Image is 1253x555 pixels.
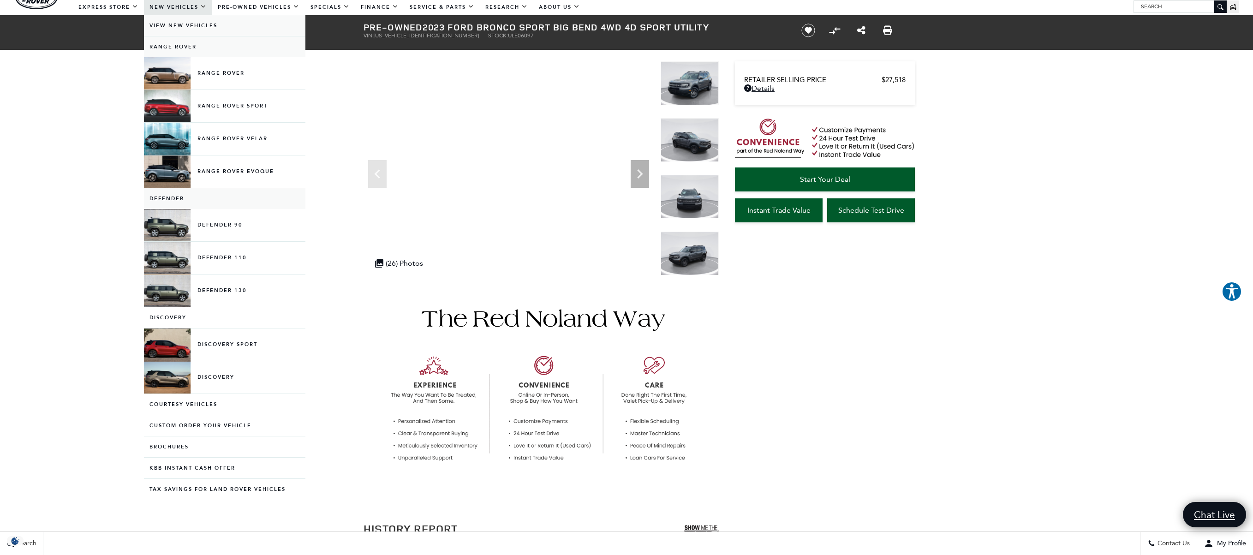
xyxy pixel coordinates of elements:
[364,22,786,32] h1: 2023 Ford Bronco Sport Big Bend 4WD 4D Sport Utility
[800,175,850,184] span: Start Your Deal
[838,206,904,215] span: Schedule Test Drive
[744,84,906,93] a: Details
[144,209,305,241] a: Defender 90
[798,23,818,38] button: Save vehicle
[144,242,305,274] a: Defender 110
[364,32,374,39] span: VIN:
[1222,281,1242,304] aside: Accessibility Help Desk
[661,61,719,105] img: Used 2023 Carbonized Gray Metallic Ford Big Bend image 1
[744,76,906,84] a: Retailer Selling Price $27,518
[370,254,428,272] div: (26) Photos
[144,36,305,57] a: Range Rover
[1213,540,1246,548] span: My Profile
[882,76,906,84] span: $27,518
[744,76,882,84] span: Retailer Selling Price
[857,25,865,36] a: Share this Pre-Owned 2023 Ford Bronco Sport Big Bend 4WD 4D Sport Utility
[144,458,305,478] a: KBB Instant Cash Offer
[144,57,305,90] a: Range Rover
[374,32,479,39] span: [US_VEHICLE_IDENTIFICATION_NUMBER]
[488,32,508,39] span: Stock:
[631,160,649,188] div: Next
[144,479,305,500] a: Tax Savings for Land Rover Vehicles
[828,24,841,37] button: Compare Vehicle
[5,536,26,546] section: Click to Open Cookie Consent Modal
[1155,540,1190,548] span: Contact Us
[1183,502,1246,527] a: Chat Live
[144,123,305,155] a: Range Rover Velar
[144,275,305,307] a: Defender 130
[144,155,305,188] a: Range Rover Evoque
[144,307,305,328] a: Discovery
[735,198,823,222] a: Instant Trade Value
[1134,1,1226,12] input: Search
[747,206,811,215] span: Instant Trade Value
[1189,508,1240,521] span: Chat Live
[144,15,305,36] a: View New Vehicles
[661,118,719,162] img: Used 2023 Carbonized Gray Metallic Ford Big Bend image 2
[661,175,719,219] img: Used 2023 Carbonized Gray Metallic Ford Big Bend image 3
[144,394,305,415] a: Courtesy Vehicles
[883,25,892,36] a: Print this Pre-Owned 2023 Ford Bronco Sport Big Bend 4WD 4D Sport Utility
[1222,281,1242,302] button: Explore your accessibility options
[508,32,534,39] span: ULE06097
[735,167,915,191] a: Start Your Deal
[144,188,305,209] a: Defender
[364,523,458,535] h2: History Report
[364,61,654,279] iframe: Interactive Walkaround/Photo gallery of the vehicle/product
[827,198,915,222] a: Schedule Test Drive
[364,21,423,33] strong: Pre-Owned
[1197,532,1253,555] button: Open user profile menu
[144,415,305,436] a: Custom Order Your Vehicle
[144,361,305,394] a: Discovery
[144,328,305,361] a: Discovery Sport
[144,90,305,122] a: Range Rover Sport
[144,436,305,457] a: Brochures
[5,536,26,546] img: Opt-Out Icon
[684,523,719,546] img: Show me the Carfax
[661,232,719,275] img: Used 2023 Carbonized Gray Metallic Ford Big Bend image 4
